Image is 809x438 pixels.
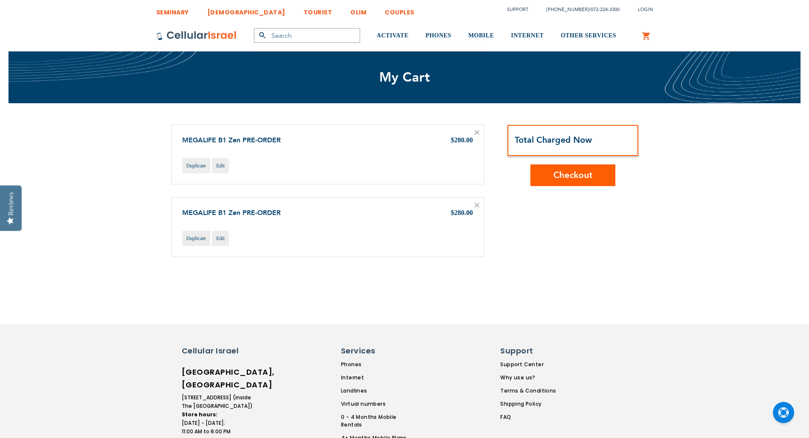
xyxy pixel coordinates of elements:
span: PHONES [426,32,451,39]
a: Support Center [500,361,556,368]
a: MOBILE [468,20,494,52]
span: Duplicate [186,235,206,241]
a: OTHER SERVICES [561,20,616,52]
a: INTERNET [511,20,544,52]
a: MEGALIFE B1 Zen PRE-ORDER [182,136,281,145]
span: INTERNET [511,32,544,39]
a: FAQ [500,413,556,421]
a: [PHONE_NUMBER] [547,6,589,13]
li: [STREET_ADDRESS] (inside The [GEOGRAPHIC_DATA]) [DATE] - [DATE]: 11:00 AM to 6:00 PM [182,393,254,436]
a: Virtual numbers [341,400,418,408]
span: My Cart [379,68,430,86]
button: Checkout [530,164,615,186]
a: COUPLES [385,2,414,18]
a: OLIM [350,2,366,18]
div: Reviews [7,192,15,215]
a: Edit [212,231,229,246]
span: MOBILE [468,32,494,39]
img: Cellular Israel Logo [156,31,237,41]
span: ACTIVATE [377,32,409,39]
strong: Store hours: [182,411,217,418]
a: SEMINARY [156,2,189,18]
h6: [GEOGRAPHIC_DATA], [GEOGRAPHIC_DATA] [182,366,254,391]
span: Checkout [553,169,592,181]
a: [DEMOGRAPHIC_DATA] [207,2,285,18]
a: Terms & Conditions [500,387,556,395]
a: 0 - 4 Months Mobile Rentals [341,413,418,429]
a: Internet [341,374,418,381]
a: TOURIST [304,2,333,18]
a: Why use us? [500,374,556,381]
a: ACTIVATE [377,20,409,52]
a: Phones [341,361,418,368]
span: Edit [216,163,225,169]
span: $280.00 [451,209,473,216]
a: Shipping Policy [500,400,556,408]
span: Duplicate [186,163,206,169]
h6: Cellular Israel [182,345,254,356]
h6: Support [500,345,551,356]
input: Search [254,28,360,43]
span: $280.00 [451,136,473,144]
h6: Services [341,345,413,356]
a: Duplicate [182,231,211,246]
span: Login [638,6,653,13]
a: Landlines [341,387,418,395]
a: Duplicate [182,158,211,173]
span: Edit [216,235,225,241]
a: Support [507,6,528,13]
a: MEGALIFE B1 Zen PRE-ORDER [182,208,281,218]
li: / [538,3,620,16]
a: PHONES [426,20,451,52]
a: 072-224-3300 [591,6,620,13]
span: OTHER SERVICES [561,32,616,39]
a: Edit [212,158,229,173]
strong: Total Charged Now [515,134,592,146]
